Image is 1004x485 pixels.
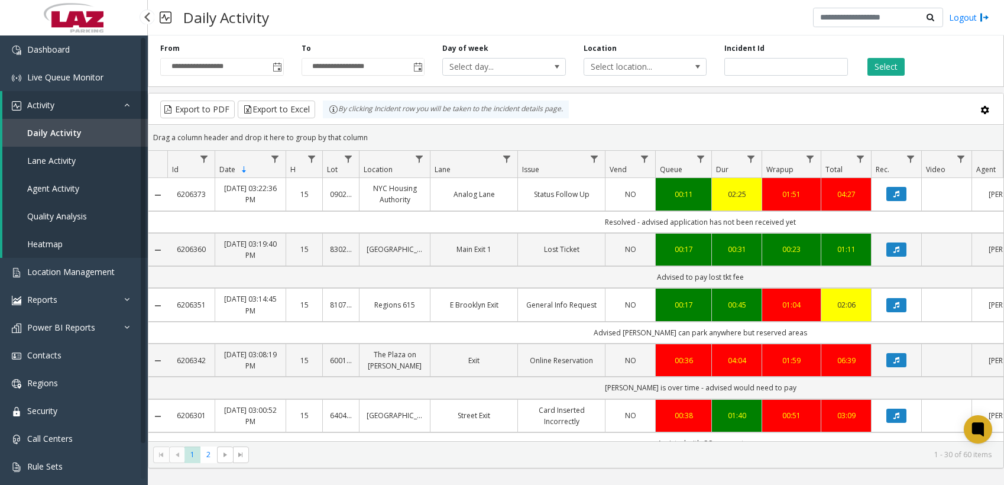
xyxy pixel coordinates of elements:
a: E Brooklyn Exit [438,299,510,311]
a: Street Exit [438,410,510,421]
img: 'icon' [12,46,21,55]
a: 00:17 [663,244,704,255]
span: Sortable [239,165,249,174]
span: Issue [522,164,539,174]
span: Agent [976,164,996,174]
a: 00:36 [663,355,704,366]
a: 6206301 [174,410,208,421]
a: Daily Activity [2,119,148,147]
img: 'icon' [12,101,21,111]
button: Export to Excel [238,101,315,118]
span: Toggle popup [411,59,424,75]
div: 00:45 [719,299,754,311]
a: 600170 [330,355,352,366]
a: 15 [293,410,315,421]
a: [DATE] 03:08:19 PM [222,349,278,371]
a: General Info Request [525,299,598,311]
a: [DATE] 03:14:45 PM [222,293,278,316]
div: 00:17 [663,299,704,311]
a: NO [613,189,648,200]
div: 02:25 [719,189,754,200]
a: 00:51 [769,410,814,421]
span: Wrapup [766,164,794,174]
span: Vend [610,164,627,174]
div: 01:11 [828,244,864,255]
a: 00:31 [719,244,754,255]
a: Collapse Details [148,301,167,311]
kendo-pager-info: 1 - 30 of 60 items [256,450,992,460]
a: 090255 [330,189,352,200]
img: 'icon' [12,407,21,416]
a: Logout [949,11,989,24]
label: From [160,43,180,54]
a: Collapse Details [148,412,167,421]
a: 01:51 [769,189,814,200]
a: 6206360 [174,244,208,255]
div: Data table [148,151,1003,441]
span: NO [625,355,636,366]
a: 810757 [330,299,352,311]
span: NO [625,300,636,310]
a: Lane Filter Menu [499,151,515,167]
a: NO [613,410,648,421]
a: 15 [293,355,315,366]
span: Activity [27,99,54,111]
span: Queue [660,164,682,174]
a: Vend Filter Menu [637,151,653,167]
a: 15 [293,244,315,255]
a: Heatmap [2,230,148,258]
span: Lane Activity [27,155,76,166]
span: Agent Activity [27,183,79,194]
a: Collapse Details [148,356,167,366]
span: Reports [27,294,57,305]
a: [DATE] 03:00:52 PM [222,405,278,427]
span: Dashboard [27,44,70,55]
a: Agent Activity [2,174,148,202]
a: Issue Filter Menu [587,151,603,167]
span: Video [926,164,945,174]
span: Heatmap [27,238,63,250]
a: The Plaza on [PERSON_NAME] [367,349,423,371]
a: 06:39 [828,355,864,366]
a: Rec. Filter Menu [903,151,919,167]
a: Main Exit 1 [438,244,510,255]
a: Video Filter Menu [953,151,969,167]
img: infoIcon.svg [329,105,338,114]
a: 04:04 [719,355,754,366]
a: 01:59 [769,355,814,366]
a: Location Filter Menu [412,151,427,167]
a: [DATE] 03:22:36 PM [222,183,278,205]
a: NYC Housing Authority [367,183,423,205]
a: Id Filter Menu [196,151,212,167]
a: [DATE] 03:19:40 PM [222,238,278,261]
a: 01:40 [719,410,754,421]
div: 01:04 [769,299,814,311]
div: 02:06 [828,299,864,311]
a: Lane Activity [2,147,148,174]
a: NO [613,244,648,255]
a: 00:11 [663,189,704,200]
div: 04:27 [828,189,864,200]
img: 'icon' [12,463,21,472]
h3: Daily Activity [177,3,275,32]
span: Security [27,405,57,416]
span: Id [172,164,179,174]
span: Location Management [27,266,115,277]
div: Drag a column header and drop it here to group by that column [148,127,1003,148]
div: 00:38 [663,410,704,421]
span: Go to the last page [233,447,249,463]
span: Power BI Reports [27,322,95,333]
a: 00:23 [769,244,814,255]
a: Collapse Details [148,245,167,255]
span: Lot [327,164,338,174]
span: Go to the next page [217,447,233,463]
a: 03:09 [828,410,864,421]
